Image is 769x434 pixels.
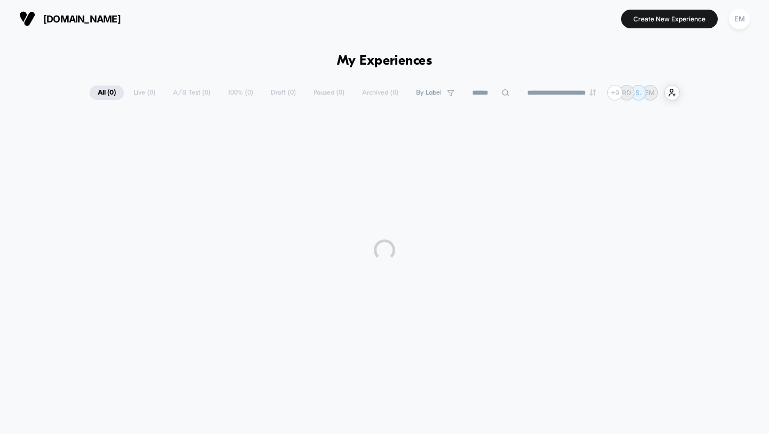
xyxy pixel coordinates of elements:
[16,10,124,27] button: [DOMAIN_NAME]
[607,85,623,100] div: + 9
[43,13,121,25] span: [DOMAIN_NAME]
[416,89,442,97] span: By Label
[729,9,750,29] div: EM
[90,86,124,100] span: All ( 0 )
[726,8,753,30] button: EM
[635,89,641,97] p: S.
[645,89,655,97] p: EM
[337,53,433,69] h1: My Experiences
[19,11,35,27] img: Visually logo
[590,89,596,96] img: end
[621,10,718,28] button: Create New Experience
[622,89,631,97] p: RD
